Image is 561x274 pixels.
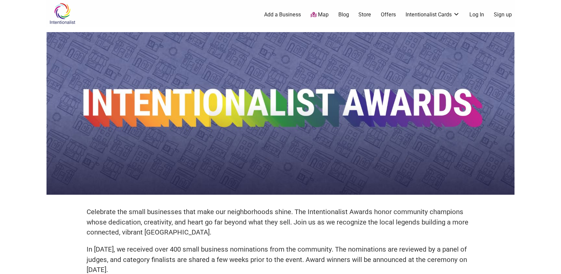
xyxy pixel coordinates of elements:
[311,11,329,19] a: Map
[381,11,396,18] a: Offers
[358,11,371,18] a: Store
[338,11,349,18] a: Blog
[494,11,512,18] a: Sign up
[264,11,301,18] a: Add a Business
[406,11,460,18] a: Intentionalist Cards
[469,11,484,18] a: Log In
[87,207,474,238] p: Celebrate the small businesses that make our neighborhoods shine. The Intentionalist Awards honor...
[46,3,78,24] img: Intentionalist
